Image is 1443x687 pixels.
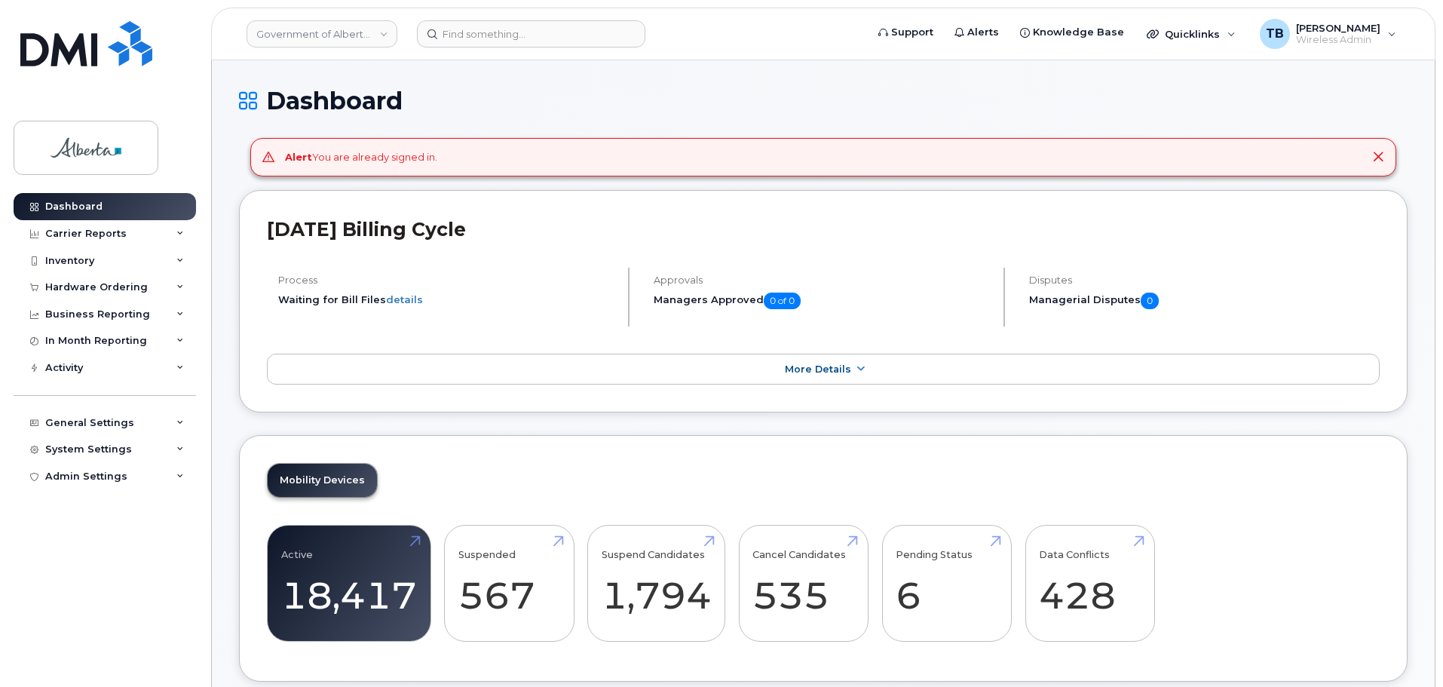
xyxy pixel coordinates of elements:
h4: Disputes [1029,274,1380,286]
h1: Dashboard [239,87,1408,114]
strong: Alert [285,151,312,163]
a: Mobility Devices [268,464,377,497]
h4: Approvals [654,274,991,286]
h5: Managers Approved [654,293,991,309]
div: You are already signed in. [285,150,437,164]
a: Suspended 567 [458,534,560,633]
a: Suspend Candidates 1,794 [602,534,712,633]
span: 0 of 0 [764,293,801,309]
li: Waiting for Bill Files [278,293,615,307]
span: More Details [785,363,851,375]
h4: Process [278,274,615,286]
a: Pending Status 6 [896,534,997,633]
a: details [386,293,423,305]
h2: [DATE] Billing Cycle [267,218,1380,241]
a: Data Conflicts 428 [1039,534,1141,633]
a: Active 18,417 [281,534,417,633]
span: 0 [1141,293,1159,309]
a: Cancel Candidates 535 [752,534,854,633]
h5: Managerial Disputes [1029,293,1380,309]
